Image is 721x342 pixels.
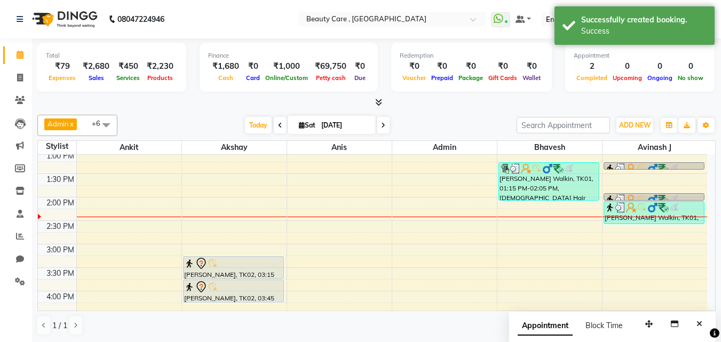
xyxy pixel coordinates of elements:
[645,60,675,73] div: 0
[44,174,76,185] div: 1:30 PM
[352,74,368,82] span: Due
[44,244,76,256] div: 3:00 PM
[429,74,456,82] span: Prepaid
[619,121,651,129] span: ADD NEW
[69,120,74,128] a: x
[499,163,599,200] div: [PERSON_NAME] Walkin, TK01, 01:15 PM-02:05 PM, [DEMOGRAPHIC_DATA] Hair Setting
[27,4,100,34] img: logo
[47,120,69,128] span: Admin
[692,316,707,332] button: Close
[245,117,272,133] span: Today
[486,74,520,82] span: Gift Cards
[675,60,706,73] div: 0
[145,74,176,82] span: Products
[86,74,107,82] span: Sales
[351,60,369,73] div: ₹0
[114,74,142,82] span: Services
[287,141,392,154] span: Anis
[429,60,456,73] div: ₹0
[114,60,142,73] div: ₹450
[520,74,543,82] span: Wallet
[296,121,318,129] span: Sat
[616,118,653,133] button: ADD NEW
[44,291,76,303] div: 4:00 PM
[585,321,623,330] span: Block Time
[675,74,706,82] span: No show
[44,150,76,162] div: 1:00 PM
[400,74,429,82] span: Voucher
[117,4,164,34] b: 08047224946
[610,60,645,73] div: 0
[313,74,348,82] span: Petty cash
[574,60,610,73] div: 2
[581,26,707,37] div: Success
[46,60,78,73] div: ₹79
[610,74,645,82] span: Upcoming
[645,74,675,82] span: Ongoing
[243,60,263,73] div: ₹0
[604,163,704,169] div: [PERSON_NAME] Walkin, TK01, 01:15 PM-02:05 PM, [DEMOGRAPHIC_DATA] Hair Setting
[520,60,543,73] div: ₹0
[78,60,114,73] div: ₹2,680
[208,60,243,73] div: ₹1,680
[603,141,708,154] span: Avinash J
[142,60,178,73] div: ₹2,230
[311,60,351,73] div: ₹69,750
[318,117,371,133] input: 2025-10-04
[604,202,704,224] div: [PERSON_NAME] Walkin, TK01, 02:05 PM-02:35 PM, Hair
[46,74,78,82] span: Expenses
[44,197,76,209] div: 2:00 PM
[486,60,520,73] div: ₹0
[44,268,76,279] div: 3:30 PM
[208,51,369,60] div: Finance
[517,117,610,133] input: Search Appointment
[184,280,283,302] div: [PERSON_NAME], TK02, 03:45 PM-04:15 PM, Hair
[92,119,108,128] span: +6
[182,141,287,154] span: Akshay
[497,141,602,154] span: bhavesh
[44,221,76,232] div: 2:30 PM
[392,141,497,154] span: Admin
[574,51,706,60] div: Appointment
[263,60,311,73] div: ₹1,000
[263,74,311,82] span: Online/Custom
[581,14,707,26] div: Successfully created booking.
[456,74,486,82] span: Package
[52,320,67,331] span: 1 / 1
[400,60,429,73] div: ₹0
[184,257,283,279] div: [PERSON_NAME], TK02, 03:15 PM-03:45 PM, HAIR MASSAGE-500
[400,51,543,60] div: Redemption
[243,74,263,82] span: Card
[77,141,181,154] span: Ankit
[574,74,610,82] span: Completed
[518,316,573,336] span: Appointment
[456,60,486,73] div: ₹0
[38,141,76,152] div: Stylist
[216,74,236,82] span: Cash
[46,51,178,60] div: Total
[604,194,704,200] div: [PERSON_NAME] Walkin, TK01, 01:15 PM-02:05 PM, [DEMOGRAPHIC_DATA] Hair Setting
